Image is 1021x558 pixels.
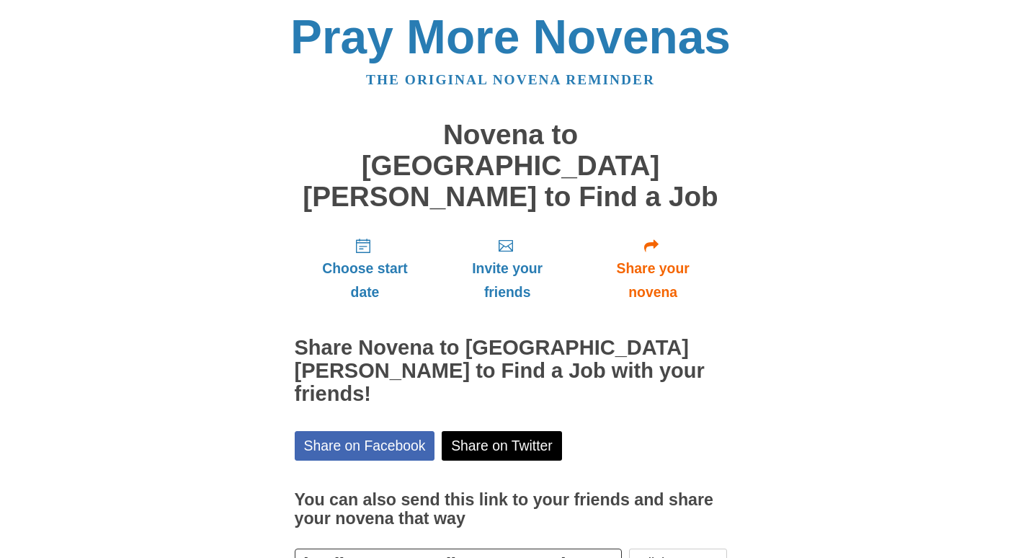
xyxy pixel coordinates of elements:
[366,72,655,87] a: The original novena reminder
[435,226,579,312] a: Invite your friends
[442,431,562,461] a: Share on Twitter
[450,257,564,304] span: Invite your friends
[295,431,435,461] a: Share on Facebook
[594,257,713,304] span: Share your novena
[309,257,422,304] span: Choose start date
[295,226,436,312] a: Choose start date
[295,120,727,212] h1: Novena to [GEOGRAPHIC_DATA][PERSON_NAME] to Find a Job
[290,10,731,63] a: Pray More Novenas
[579,226,727,312] a: Share your novena
[295,337,727,406] h2: Share Novena to [GEOGRAPHIC_DATA][PERSON_NAME] to Find a Job with your friends!
[295,491,727,528] h3: You can also send this link to your friends and share your novena that way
